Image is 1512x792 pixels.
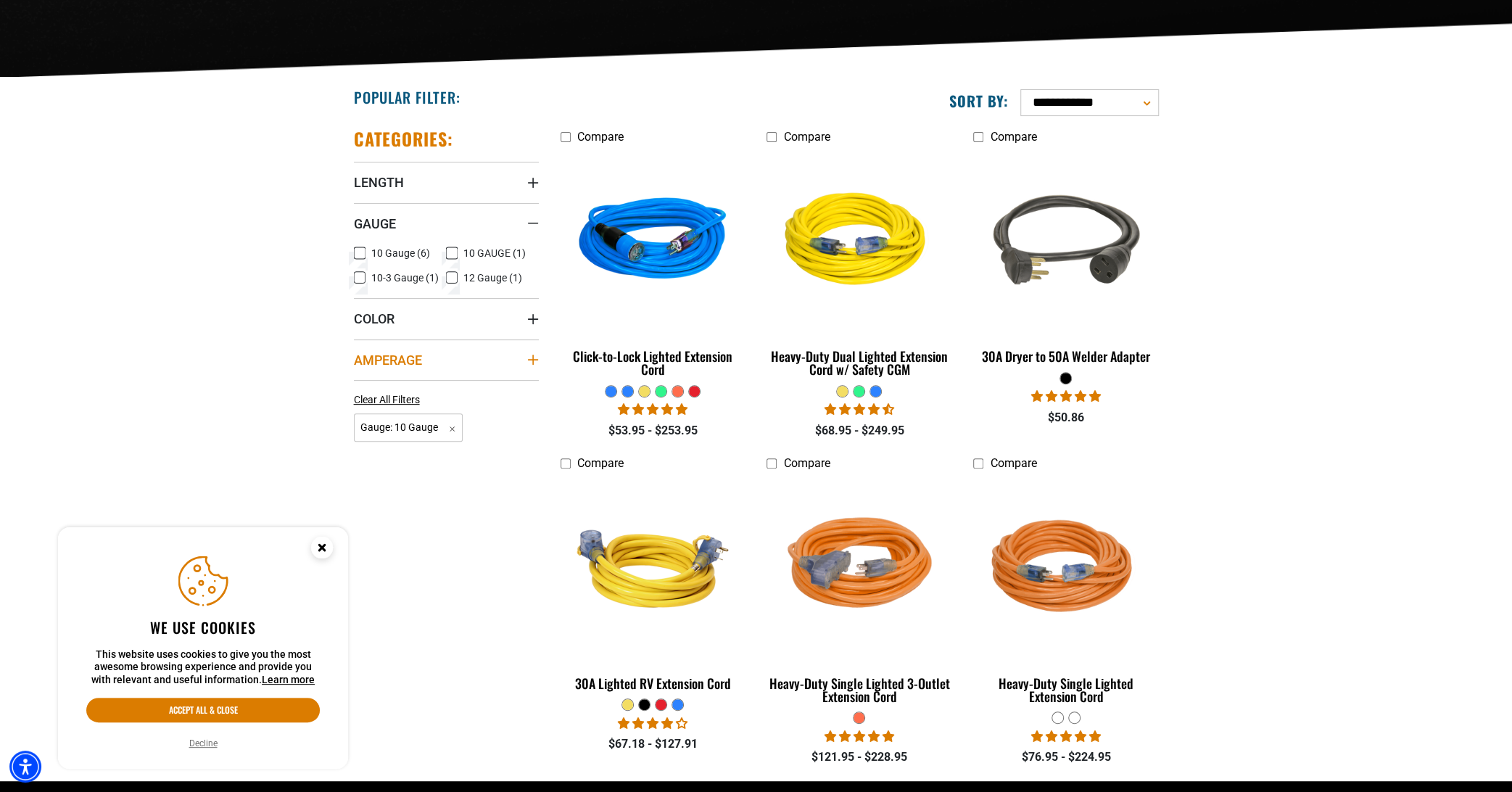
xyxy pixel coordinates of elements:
[185,736,222,751] button: Decline
[9,751,41,783] div: Accessibility Menu
[354,215,396,232] span: Gauge
[767,478,951,711] a: orange Heavy-Duty Single Lighted 3-Outlet Extension Cord
[1031,389,1101,403] span: 5.00 stars
[767,350,951,376] div: Heavy-Duty Dual Lighted Extension Cord w/ Safety CGM
[768,484,951,651] img: orange
[561,484,744,651] img: yellow
[354,413,463,442] span: Gauge: 10 Gauge
[58,527,348,770] aside: Cookie Consent
[825,730,894,743] span: 5.00 stars
[767,677,951,703] div: Heavy-Duty Single Lighted 3-Outlet Extension Cord
[577,130,624,144] span: Compare
[949,91,1009,110] label: Sort by:
[577,456,624,470] span: Compare
[973,151,1158,371] a: black 30A Dryer to 50A Welder Adapter
[618,403,687,416] span: 4.87 stars
[371,248,430,258] span: 10 Gauge (6)
[561,478,745,698] a: yellow 30A Lighted RV Extension Cord
[973,748,1158,766] div: $76.95 - $224.95
[262,674,315,685] a: This website uses cookies to give you the most awesome browsing experience and provide you with r...
[975,484,1157,651] img: orange
[783,130,830,144] span: Compare
[354,394,420,405] span: Clear All Filters
[561,735,745,753] div: $67.18 - $127.91
[990,456,1036,470] span: Compare
[86,618,320,637] h2: We use cookies
[1031,730,1101,743] span: 5.00 stars
[371,273,439,283] span: 10-3 Gauge (1)
[354,339,539,380] summary: Amperage
[783,456,830,470] span: Compare
[354,128,454,150] h2: Categories:
[86,698,320,722] button: Accept all & close
[561,151,745,384] a: blue Click-to-Lock Lighted Extension Cord
[296,527,348,572] button: Close this option
[767,151,951,384] a: yellow Heavy-Duty Dual Lighted Extension Cord w/ Safety CGM
[354,88,460,107] h2: Popular Filter:
[973,478,1158,711] a: orange Heavy-Duty Single Lighted Extension Cord
[463,248,526,258] span: 10 GAUGE (1)
[561,158,744,325] img: blue
[354,310,394,327] span: Color
[768,158,951,325] img: yellow
[354,420,463,434] a: Gauge: 10 Gauge
[354,162,539,202] summary: Length
[86,648,320,687] p: This website uses cookies to give you the most awesome browsing experience and provide you with r...
[354,392,426,408] a: Clear All Filters
[973,409,1158,426] div: $50.86
[463,273,522,283] span: 12 Gauge (1)
[618,717,687,730] span: 4.11 stars
[767,748,951,766] div: $121.95 - $228.95
[990,130,1036,144] span: Compare
[561,350,745,376] div: Click-to-Lock Lighted Extension Cord
[973,350,1158,363] div: 30A Dryer to 50A Welder Adapter
[767,422,951,440] div: $68.95 - $249.95
[825,403,894,416] span: 4.64 stars
[975,158,1157,325] img: black
[354,352,422,368] span: Amperage
[354,174,404,191] span: Length
[561,677,745,690] div: 30A Lighted RV Extension Cord
[354,298,539,339] summary: Color
[973,677,1158,703] div: Heavy-Duty Single Lighted Extension Cord
[561,422,745,440] div: $53.95 - $253.95
[354,203,539,244] summary: Gauge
